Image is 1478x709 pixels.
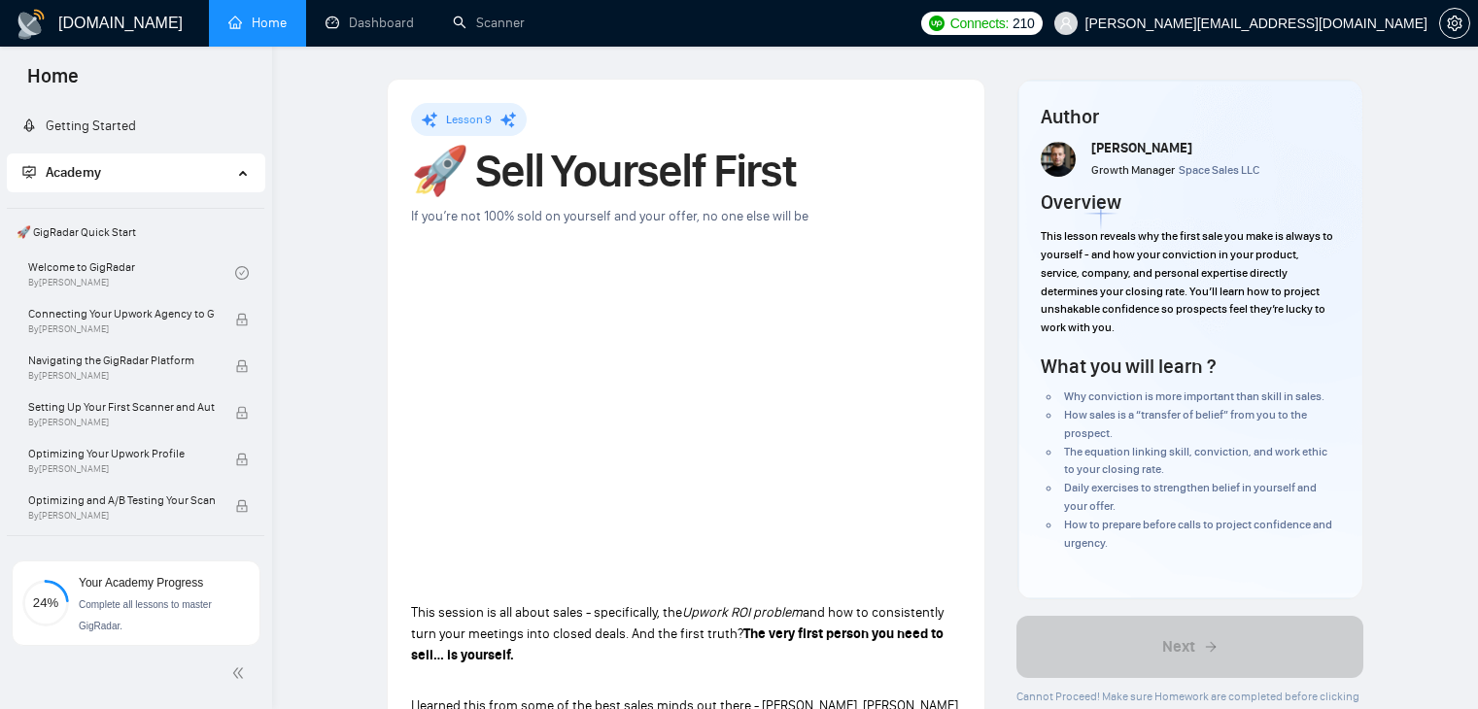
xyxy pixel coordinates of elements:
button: Next [1016,616,1363,678]
span: If you’re not 100% sold on yourself and your offer, no one else will be [411,208,808,224]
span: Navigating the GigRadar Platform [28,351,215,370]
span: Connects: [950,13,1009,34]
span: Why conviction is more important than skill in sales. [1064,389,1324,403]
h1: 🚀 Sell Yourself First [411,150,961,192]
span: Academy [22,164,101,181]
span: Growth Manager [1091,163,1175,177]
img: logo [16,9,47,40]
span: How sales is a “transfer of belief” from you to the prospect. [1064,408,1307,440]
span: [PERSON_NAME] [1091,140,1192,156]
span: Academy [46,164,101,181]
h4: Author [1041,103,1339,130]
span: 👑 Agency Success with GigRadar [9,540,262,579]
span: check-circle [235,266,249,280]
span: Setting Up Your First Scanner and Auto-Bidder [28,397,215,417]
h4: What you will learn ? [1041,353,1216,380]
span: fund-projection-screen [22,165,36,179]
span: This session is all about sales - specifically, the [411,604,682,621]
em: Upwork ROI problem [682,604,803,621]
a: Welcome to GigRadarBy[PERSON_NAME] [28,252,235,294]
a: dashboardDashboard [326,15,414,31]
span: By [PERSON_NAME] [28,323,215,335]
span: By [PERSON_NAME] [28,510,215,522]
span: Space Sales LLC [1179,163,1259,177]
iframe: Intercom live chat [1412,643,1459,690]
span: lock [235,359,249,373]
span: How to prepare before calls to project confidence and urgency. [1064,518,1332,550]
span: Your Academy Progress [79,576,203,590]
a: homeHome [228,15,287,31]
span: Next [1162,635,1195,658]
span: user [1059,17,1073,30]
span: setting [1440,16,1469,31]
span: lock [235,499,249,513]
a: searchScanner [453,15,525,31]
span: Optimizing Your Upwork Profile [28,444,215,463]
span: 210 [1013,13,1034,34]
span: Connecting Your Upwork Agency to GigRadar [28,304,215,323]
a: setting [1439,16,1470,31]
span: Home [12,62,94,103]
span: lock [235,313,249,326]
span: lock [235,453,249,466]
span: Complete all lessons to master GigRadar. [79,599,212,631]
span: By [PERSON_NAME] [28,370,215,382]
span: 24% [22,596,69,609]
img: vlad-t.jpg [1041,142,1076,177]
h4: Overview [1041,188,1121,216]
span: 🚀 GigRadar Quick Start [9,213,262,252]
span: Optimizing and A/B Testing Your Scanner for Better Results [28,490,215,510]
span: Daily exercises to strengthen belief in yourself and your offer. [1064,481,1317,513]
li: Getting Started [7,107,264,146]
span: The equation linking skill, conviction, and work ethic to your closing rate. [1064,445,1327,477]
button: setting [1439,8,1470,39]
span: double-left [231,663,251,683]
a: rocketGetting Started [22,118,136,134]
img: upwork-logo.png [929,16,945,31]
span: By [PERSON_NAME] [28,417,215,428]
span: This lesson reveals why the first sale you make is always to yourself - and how your conviction i... [1041,229,1333,334]
span: Lesson 9 [446,113,492,126]
span: lock [235,406,249,420]
span: By [PERSON_NAME] [28,463,215,475]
